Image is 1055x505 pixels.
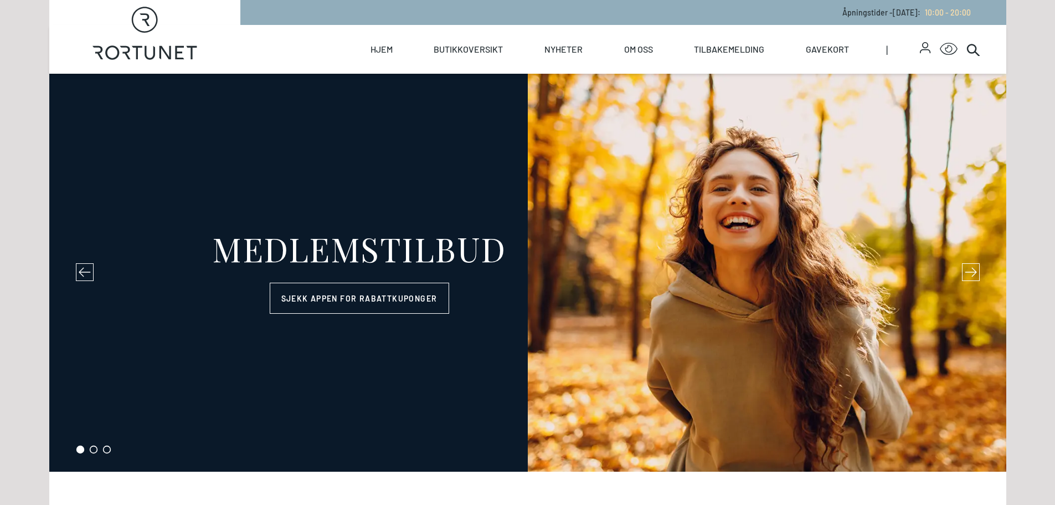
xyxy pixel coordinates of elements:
a: Om oss [624,25,653,74]
a: Butikkoversikt [434,25,503,74]
div: slide 1 of 3 [49,74,1006,472]
button: Open Accessibility Menu [940,40,958,58]
a: Tilbakemelding [694,25,764,74]
a: Nyheter [544,25,583,74]
div: MEDLEMSTILBUD [212,232,506,265]
span: | [886,25,920,74]
section: carousel-slider [49,74,1006,472]
a: Sjekk appen for rabattkuponger [270,283,449,314]
p: Åpningstider - [DATE] : [842,7,971,18]
a: 10:00 - 20:00 [920,8,971,17]
span: 10:00 - 20:00 [925,8,971,17]
a: Hjem [370,25,393,74]
a: Gavekort [806,25,849,74]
